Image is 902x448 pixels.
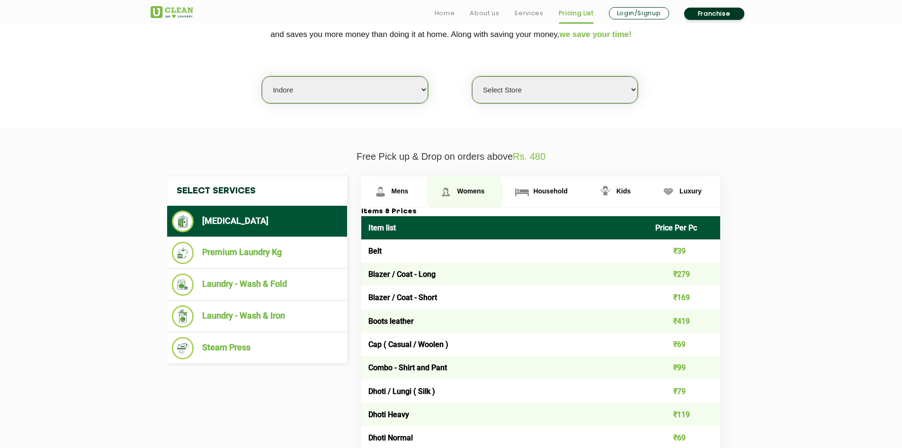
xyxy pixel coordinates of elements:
td: Dhoti / Lungi ( Silk ) [361,379,649,402]
img: Steam Press [172,337,194,359]
h4: Select Services [167,176,347,206]
a: Pricing List [559,8,594,19]
td: ₹79 [648,379,720,402]
td: ₹99 [648,356,720,379]
img: Dry Cleaning [172,210,194,232]
p: Free Pick up & Drop on orders above [151,151,752,162]
td: ₹279 [648,263,720,286]
th: Item list [361,216,649,239]
p: We make Laundry affordable by charging you per kilo and not per piece. Our monthly package pricin... [151,9,752,43]
li: Steam Press [172,337,342,359]
img: Premium Laundry Kg [172,242,194,264]
a: Login/Signup [609,7,669,19]
img: Womens [438,183,454,200]
td: ₹119 [648,403,720,426]
li: Laundry - Wash & Iron [172,305,342,328]
img: Mens [372,183,389,200]
td: ₹39 [648,239,720,263]
a: Home [435,8,455,19]
img: Household [514,183,530,200]
h3: Items & Prices [361,208,720,216]
img: Laundry - Wash & Fold [172,274,194,296]
td: Blazer / Coat - Long [361,263,649,286]
td: Boots leather [361,310,649,333]
a: Services [514,8,543,19]
span: Womens [457,187,484,195]
td: ₹69 [648,333,720,356]
span: Household [533,187,567,195]
span: we save your time! [560,30,632,39]
img: Laundry - Wash & Iron [172,305,194,328]
span: Mens [392,187,409,195]
td: Dhoti Heavy [361,403,649,426]
span: Luxury [679,187,702,195]
span: Kids [616,187,631,195]
td: Belt [361,239,649,263]
td: ₹169 [648,286,720,309]
li: [MEDICAL_DATA] [172,210,342,232]
a: Franchise [684,8,744,20]
span: Rs. 480 [513,151,545,162]
a: About us [470,8,499,19]
img: UClean Laundry and Dry Cleaning [151,6,193,18]
img: Luxury [660,183,677,200]
td: Cap ( Casual / Woolen ) [361,333,649,356]
li: Premium Laundry Kg [172,242,342,264]
td: Blazer / Coat - Short [361,286,649,309]
li: Laundry - Wash & Fold [172,274,342,296]
td: Combo - Shirt and Pant [361,356,649,379]
img: Kids [597,183,614,200]
th: Price Per Pc [648,216,720,239]
td: ₹419 [648,310,720,333]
